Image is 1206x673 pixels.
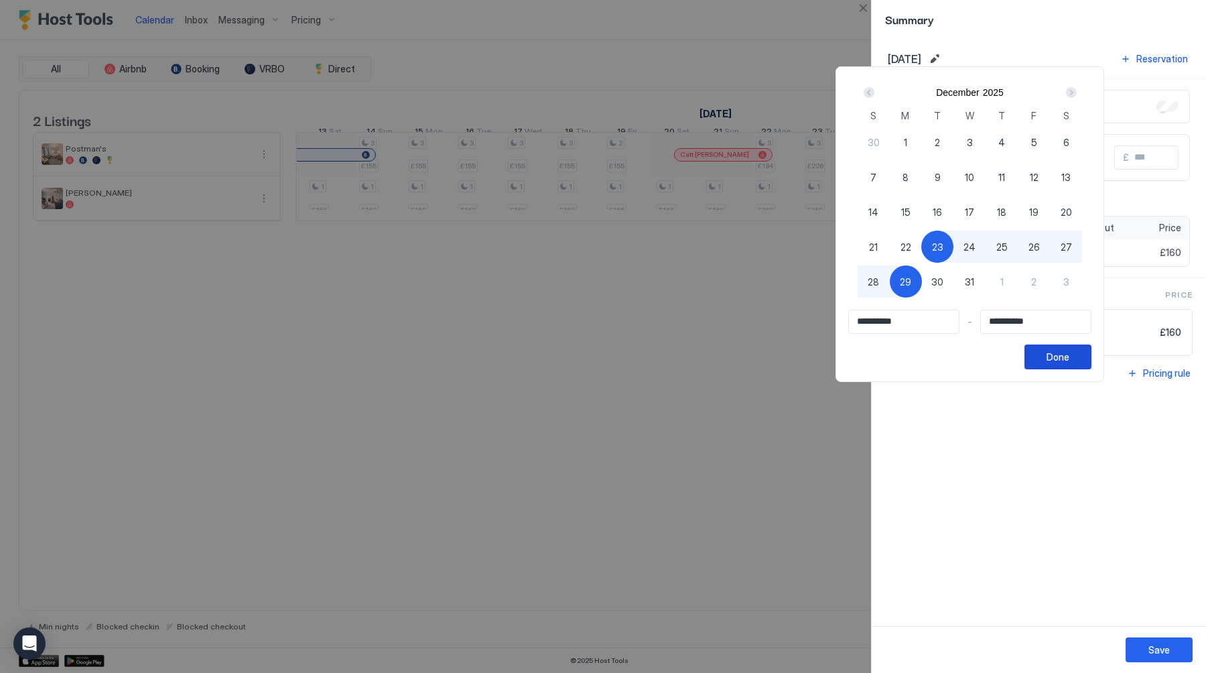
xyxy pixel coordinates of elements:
button: December [936,87,980,98]
span: 19 [1029,205,1038,219]
button: 3 [953,126,986,158]
button: 28 [858,265,890,298]
span: 22 [900,240,911,254]
button: 4 [986,126,1018,158]
button: 6 [1050,126,1082,158]
span: 3 [1063,275,1069,289]
button: 18 [986,196,1018,228]
span: 1 [1000,275,1004,289]
span: 29 [900,275,911,289]
button: 31 [953,265,986,298]
span: 18 [997,205,1006,219]
span: 4 [998,135,1005,149]
button: 30 [858,126,890,158]
span: 31 [965,275,974,289]
span: 2 [935,135,940,149]
input: Input Field [981,310,1091,333]
input: Input Field [849,310,959,333]
button: 30 [921,265,953,298]
span: 8 [902,170,909,184]
span: F [1031,109,1036,123]
span: M [901,109,909,123]
button: 5 [1018,126,1050,158]
span: 13 [1061,170,1071,184]
button: Prev [861,84,879,101]
span: 5 [1031,135,1037,149]
button: 17 [953,196,986,228]
span: 20 [1061,205,1072,219]
span: 27 [1061,240,1072,254]
span: 2 [1031,275,1036,289]
span: 11 [998,170,1005,184]
span: W [965,109,974,123]
span: 23 [932,240,943,254]
span: 16 [933,205,942,219]
span: S [870,109,876,123]
span: 12 [1030,170,1038,184]
span: 3 [967,135,973,149]
span: 15 [901,205,911,219]
span: 9 [935,170,941,184]
button: 1 [890,126,922,158]
button: 21 [858,231,890,263]
button: 8 [890,161,922,193]
span: 1 [904,135,907,149]
button: 2 [1018,265,1050,298]
span: 10 [965,170,974,184]
button: Next [1061,84,1079,101]
button: 9 [921,161,953,193]
span: 21 [869,240,878,254]
span: 24 [963,240,976,254]
span: T [934,109,941,123]
button: 15 [890,196,922,228]
span: 28 [868,275,879,289]
button: 19 [1018,196,1050,228]
button: 13 [1050,161,1082,193]
button: 27 [1050,231,1082,263]
button: 20 [1050,196,1082,228]
button: 3 [1050,265,1082,298]
button: Done [1024,345,1091,369]
div: Done [1047,350,1069,364]
span: 6 [1063,135,1069,149]
button: 24 [953,231,986,263]
button: 10 [953,161,986,193]
span: - [967,316,972,328]
span: T [998,109,1005,123]
button: 26 [1018,231,1050,263]
span: 25 [996,240,1008,254]
span: 30 [931,275,943,289]
span: 7 [870,170,876,184]
button: 7 [858,161,890,193]
button: 1 [986,265,1018,298]
button: 29 [890,265,922,298]
button: 22 [890,231,922,263]
button: 2025 [983,87,1004,98]
span: 30 [868,135,880,149]
div: Open Intercom Messenger [13,627,46,660]
span: 26 [1028,240,1040,254]
button: 14 [858,196,890,228]
span: 17 [965,205,974,219]
button: 25 [986,231,1018,263]
span: 14 [868,205,878,219]
button: 23 [921,231,953,263]
button: 12 [1018,161,1050,193]
button: 16 [921,196,953,228]
button: 11 [986,161,1018,193]
button: 2 [921,126,953,158]
span: S [1063,109,1069,123]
